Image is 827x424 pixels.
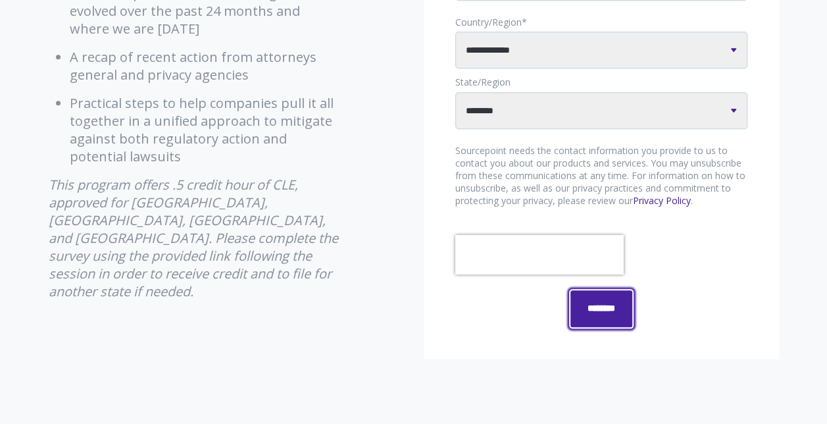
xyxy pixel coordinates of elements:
[70,94,341,165] li: Practical steps to help companies pull it all together in a unified approach to mitigate against ...
[455,76,511,88] span: State/Region
[455,145,747,207] p: Sourcepoint needs the contact information you provide to us to contact you about our products and...
[70,48,341,84] li: A recap of recent action from attorneys general and privacy agencies
[455,16,522,28] span: Country/Region
[49,176,338,300] em: This program offers .5 credit hour of CLE, approved for [GEOGRAPHIC_DATA], [GEOGRAPHIC_DATA], [GE...
[633,194,691,207] a: Privacy Policy
[455,235,624,275] iframe: reCAPTCHA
